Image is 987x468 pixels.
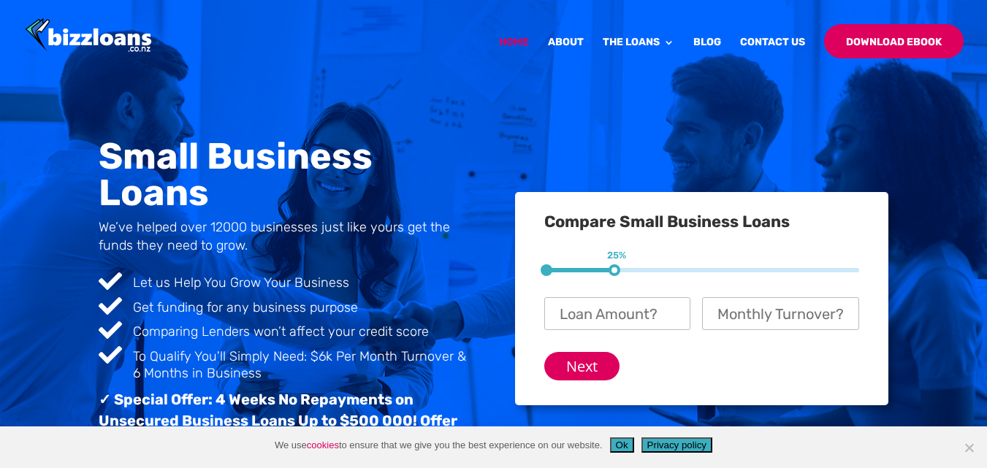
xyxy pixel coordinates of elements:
[99,389,472,459] h3: ✓ Special Offer: 4 Weeks No Repayments on Unsecured Business Loans Up to $500 000! Offer valid un...
[544,214,859,237] h3: Compare Small Business Loans
[603,37,674,72] a: The Loans
[610,437,634,453] button: Ok
[99,218,472,262] h4: We’ve helped over 12000 businesses just like yours get the funds they need to grow.
[99,269,122,293] span: 
[702,297,859,330] input: Monthly Turnover?
[824,24,964,58] a: Download Ebook
[99,318,122,342] span: 
[544,352,620,380] input: Next
[499,37,529,72] a: Home
[693,37,721,72] a: Blog
[99,138,472,218] h1: Small Business Loans
[25,18,152,54] img: Bizzloans New Zealand
[548,37,584,72] a: About
[133,348,466,381] span: To Qualify You'll Simply Need: $6k Per Month Turnover & 6 Months in Business
[99,294,122,318] span: 
[740,37,805,72] a: Contact Us
[307,440,339,450] a: cookies
[607,250,626,261] span: 25%
[641,437,712,453] button: Privacy policy
[544,297,690,330] input: Loan Amount?
[133,299,358,315] span: Get funding for any business purpose
[133,323,429,340] span: Comparing Lenders won’t affect your credit score
[961,440,976,455] span: No
[99,343,122,367] span: 
[275,438,603,453] span: We use to ensure that we give you the best experience on our website.
[133,275,349,291] span: Let us Help You Grow Your Business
